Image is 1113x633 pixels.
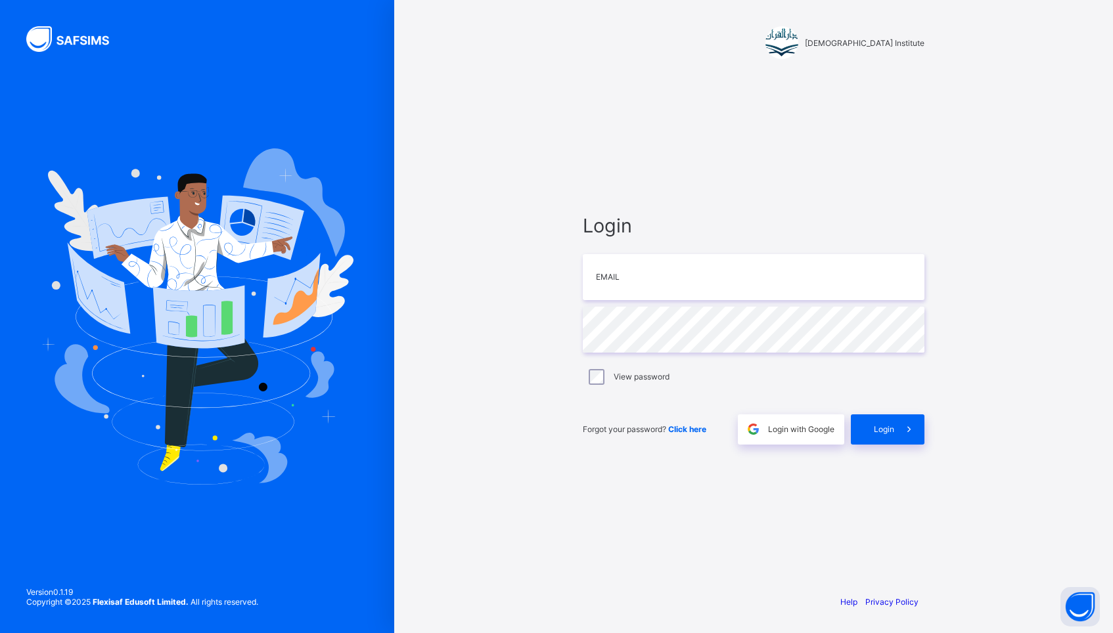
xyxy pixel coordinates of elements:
a: Help [840,597,857,607]
a: Privacy Policy [865,597,919,607]
button: Open asap [1060,587,1100,626]
span: Copyright © 2025 All rights reserved. [26,597,258,607]
span: Login [874,424,894,434]
strong: Flexisaf Edusoft Limited. [93,597,189,607]
a: Click here [668,424,706,434]
span: Version 0.1.19 [26,587,258,597]
span: Login with Google [768,424,834,434]
label: View password [614,372,670,382]
img: Hero Image [41,148,353,485]
span: [DEMOGRAPHIC_DATA] Institute [805,38,924,48]
span: Forgot your password? [583,424,706,434]
img: google.396cfc9801f0270233282035f929180a.svg [746,422,761,437]
span: Login [583,214,924,237]
img: SAFSIMS Logo [26,26,125,52]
